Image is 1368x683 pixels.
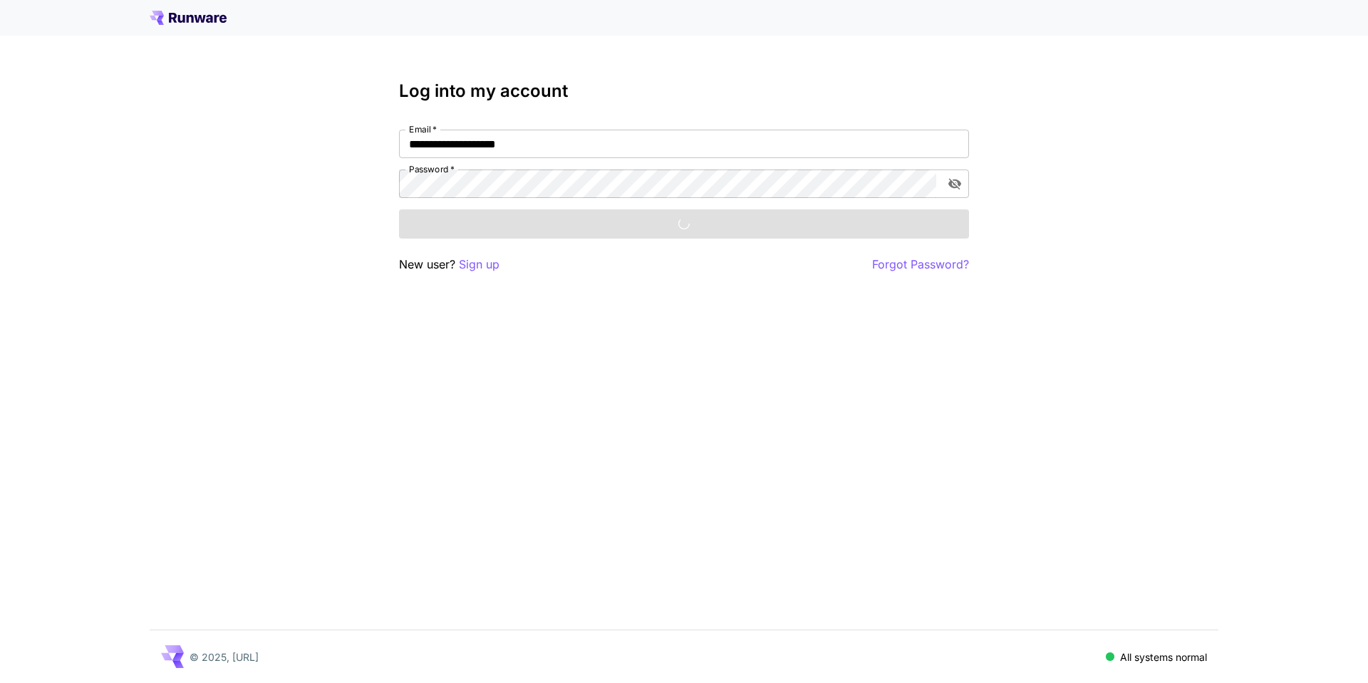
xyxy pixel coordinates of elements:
[399,81,969,101] h3: Log into my account
[872,256,969,273] button: Forgot Password?
[459,256,499,273] button: Sign up
[409,123,437,135] label: Email
[399,256,499,273] p: New user?
[409,163,455,175] label: Password
[1120,650,1207,664] p: All systems normal
[942,171,968,197] button: toggle password visibility
[190,650,259,664] p: © 2025, [URL]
